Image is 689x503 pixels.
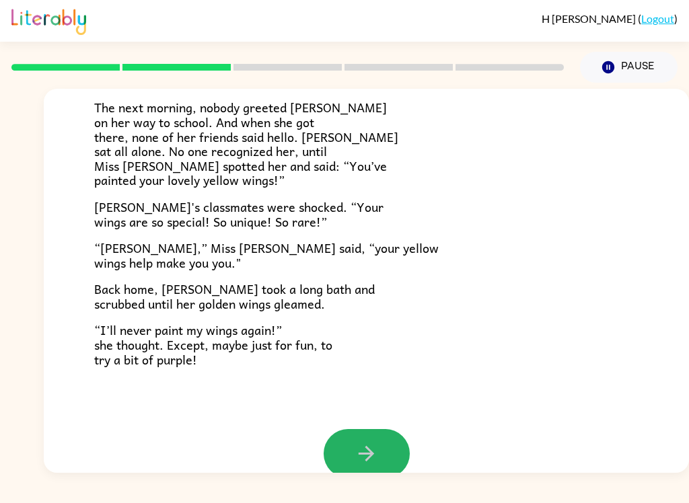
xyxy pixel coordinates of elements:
[94,197,384,231] span: [PERSON_NAME]'s classmates were shocked. “Your wings are so special! So unique! So rare!”
[94,320,332,369] span: “I’ll never paint my wings again!” she thought. Except, maybe just for fun, to try a bit of purple!
[542,12,638,25] span: H [PERSON_NAME]
[580,52,678,83] button: Pause
[11,5,86,35] img: Literably
[94,279,375,313] span: Back home, [PERSON_NAME] took a long bath and scrubbed until her golden wings gleamed.
[542,12,678,25] div: ( )
[94,238,439,272] span: “[PERSON_NAME],” Miss [PERSON_NAME] said, “your yellow wings help make you you."
[641,12,674,25] a: Logout
[94,98,398,190] span: The next morning, nobody greeted [PERSON_NAME] on her way to school. And when she got there, none...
